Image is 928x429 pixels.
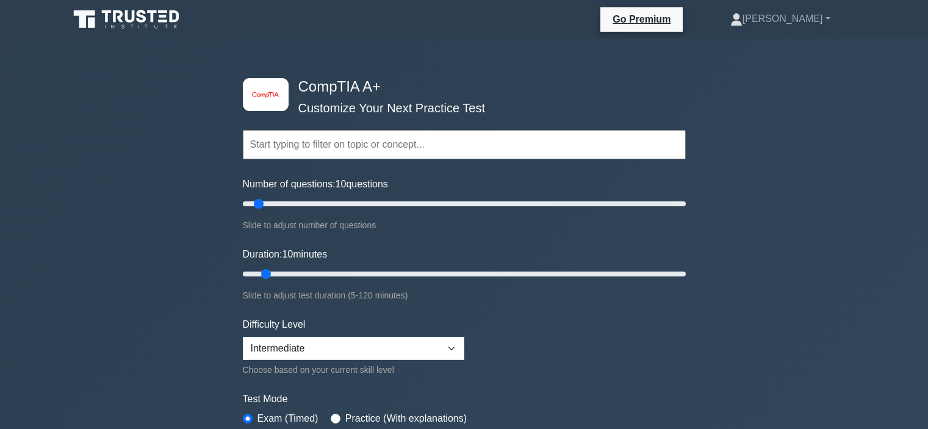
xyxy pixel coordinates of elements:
a: Go Premium [605,12,678,27]
label: Exam (Timed) [257,411,318,426]
span: 10 [336,179,347,189]
div: Slide to adjust number of questions [243,218,686,233]
input: Start typing to filter on topic or concept... [243,130,686,159]
label: Difficulty Level [243,317,306,332]
div: Slide to adjust test duration (5-120 minutes) [243,288,686,303]
label: Number of questions: questions [243,177,388,192]
label: Duration: minutes [243,247,328,262]
span: 10 [282,249,293,259]
label: Practice (With explanations) [345,411,467,426]
div: Choose based on your current skill level [243,362,464,377]
label: Test Mode [243,392,686,406]
h4: CompTIA A+ [293,78,626,96]
a: [PERSON_NAME] [701,7,860,31]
